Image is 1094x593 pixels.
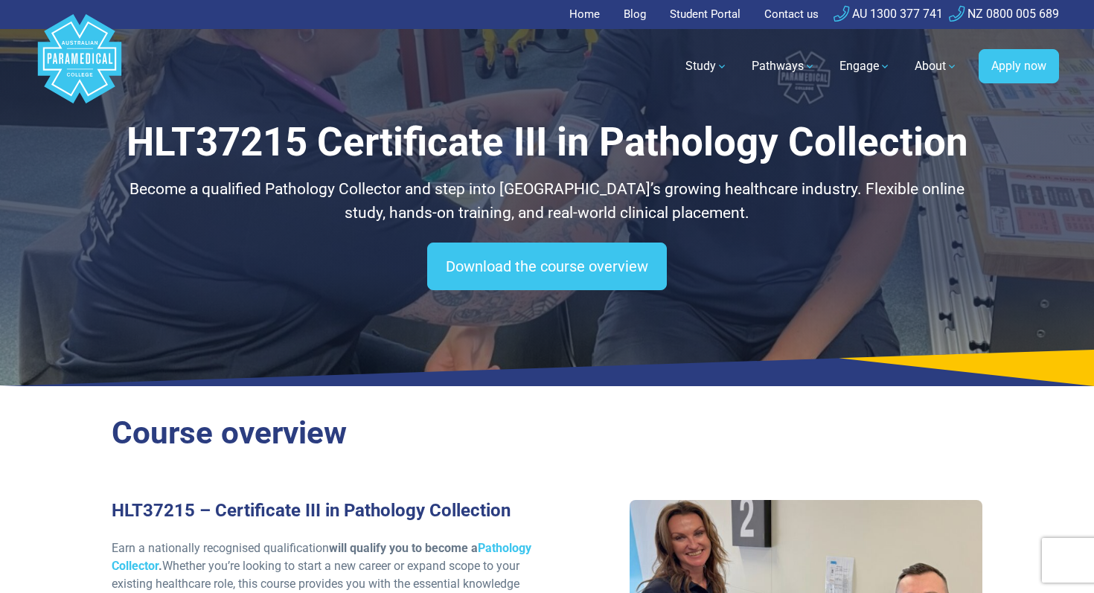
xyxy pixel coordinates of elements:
[112,541,531,573] strong: will qualify you to become a .
[427,243,667,290] a: Download the course overview
[112,541,531,573] a: Pathology Collector
[112,414,982,452] h2: Course overview
[906,45,967,87] a: About
[112,119,982,166] h1: HLT37215 Certificate III in Pathology Collection
[35,29,124,104] a: Australian Paramedical College
[834,7,943,21] a: AU 1300 377 741
[949,7,1059,21] a: NZ 0800 005 689
[112,178,982,225] p: Become a qualified Pathology Collector and step into [GEOGRAPHIC_DATA]’s growing healthcare indus...
[676,45,737,87] a: Study
[112,500,538,522] h3: HLT37215 – Certificate III in Pathology Collection
[831,45,900,87] a: Engage
[743,45,825,87] a: Pathways
[979,49,1059,83] a: Apply now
